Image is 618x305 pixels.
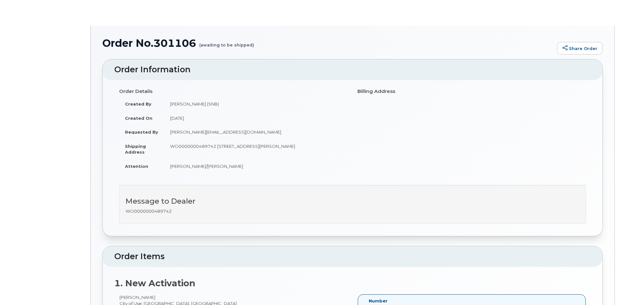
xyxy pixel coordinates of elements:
td: WO0000000489742 [STREET_ADDRESS][PERSON_NAME] [164,139,348,159]
strong: Requested By [125,129,158,135]
td: [PERSON_NAME][EMAIL_ADDRESS][DOMAIN_NAME] [164,125,348,139]
label: Number [369,298,387,304]
a: Share Order [557,42,603,55]
h3: Message to Dealer [126,197,580,205]
h4: Billing Address [357,89,586,94]
strong: Attention [125,164,148,169]
h2: Order Items [114,252,591,261]
strong: Created By [125,101,151,107]
td: [PERSON_NAME]/[PERSON_NAME] [164,159,348,173]
h4: Order Details [119,89,348,94]
strong: Created On [125,116,152,121]
h1: Order No.301106 [102,37,554,49]
p: WO0000000489742 [126,208,580,214]
td: [DATE] [164,111,348,125]
td: [PERSON_NAME] (SNB) [164,97,348,111]
strong: 1. New Activation [114,278,195,289]
h2: Order Information [114,65,591,74]
strong: Shipping Address [125,144,146,155]
small: (awaiting to be shipped) [199,37,254,47]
